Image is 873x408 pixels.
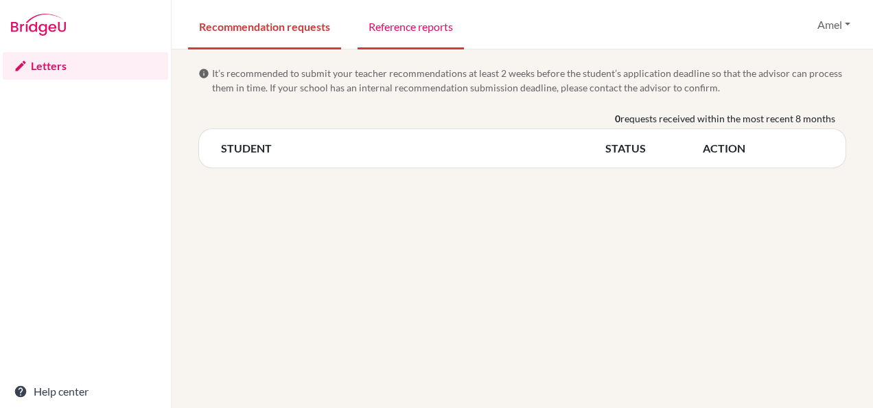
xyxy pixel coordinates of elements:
[212,66,846,95] span: It’s recommended to submit your teacher recommendations at least 2 weeks before the student’s app...
[221,140,605,157] th: STUDENT
[811,12,857,38] button: Amel
[11,14,66,36] img: Bridge-U
[198,68,209,79] span: info
[703,140,824,157] th: ACTION
[605,140,703,157] th: STATUS
[188,2,341,49] a: Recommendation requests
[620,111,835,126] span: requests received within the most recent 8 months
[3,52,168,80] a: Letters
[615,111,620,126] b: 0
[358,2,464,49] a: Reference reports
[3,378,168,405] a: Help center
